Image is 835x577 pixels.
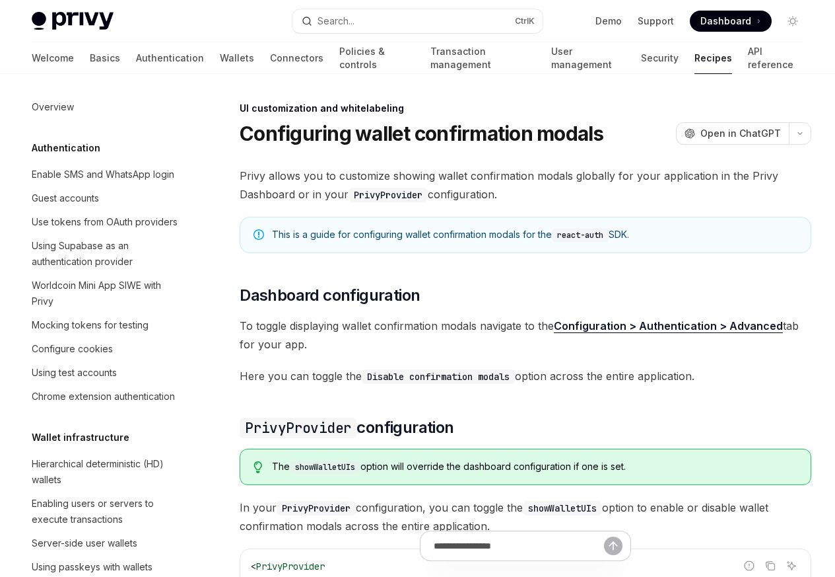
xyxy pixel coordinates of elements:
[32,12,114,30] img: light logo
[220,42,254,74] a: Wallets
[782,11,803,32] button: Toggle dark mode
[240,317,811,354] span: To toggle displaying wallet confirmation modals navigate to the tab for your app.
[90,42,120,74] a: Basics
[21,274,190,313] a: Worldcoin Mini App SIWE with Privy
[32,167,174,182] div: Enable SMS and WhatsApp login
[292,9,543,33] button: Open search
[595,15,622,28] a: Demo
[349,188,428,202] code: PrivyProvider
[690,11,772,32] a: Dashboard
[21,452,190,492] a: Hierarchical deterministic (HD) wallets
[270,42,323,74] a: Connectors
[32,456,182,488] div: Hierarchical deterministic (HD) wallets
[32,278,182,309] div: Worldcoin Mini App SIWE with Privy
[240,367,811,385] span: Here you can toggle the option across the entire application.
[32,214,178,230] div: Use tokens from OAuth providers
[240,498,811,535] span: In your configuration, you can toggle the option to enable or disable wallet confirmation modals ...
[253,461,263,473] svg: Tip
[748,42,803,74] a: API reference
[21,313,190,337] a: Mocking tokens for testing
[32,99,74,115] div: Overview
[21,361,190,385] a: Using test accounts
[272,228,797,242] div: This is a guide for configuring wallet confirmation modals for the SDK.
[290,461,360,474] code: showWalletUIs
[21,337,190,361] a: Configure cookies
[694,42,732,74] a: Recipes
[240,285,420,306] span: Dashboard configuration
[638,15,674,28] a: Support
[240,102,811,115] div: UI customization and whitelabeling
[21,95,190,119] a: Overview
[32,365,117,381] div: Using test accounts
[554,319,783,333] a: Configuration > Authentication > Advanced
[32,140,100,156] h5: Authentication
[434,531,604,560] input: Ask a question...
[32,190,99,206] div: Guest accounts
[32,559,152,575] div: Using passkeys with wallets
[240,417,453,438] span: configuration
[339,42,415,74] a: Policies & controls
[362,369,515,384] code: Disable confirmation modals
[240,167,811,204] span: Privy allows you to customize showing wallet confirmation modals globally for your application in...
[21,163,190,186] a: Enable SMS and WhatsApp login
[32,535,137,551] div: Server-side user wallets
[317,13,354,29] div: Search...
[32,496,182,527] div: Enabling users or servers to execute transactions
[430,42,535,74] a: Transaction management
[240,122,604,145] h1: Configuring wallet confirmation modals
[32,430,129,445] h5: Wallet infrastructure
[21,492,190,531] a: Enabling users or servers to execute transactions
[515,16,535,26] span: Ctrl K
[21,234,190,274] a: Using Supabase as an authentication provider
[277,501,356,516] code: PrivyProvider
[552,229,609,242] code: react-auth
[676,122,789,145] button: Open in ChatGPT
[32,389,175,404] div: Chrome extension authentication
[604,537,622,555] button: Send message
[700,15,751,28] span: Dashboard
[21,531,190,555] a: Server-side user wallets
[700,127,781,140] span: Open in ChatGPT
[32,238,182,270] div: Using Supabase as an authentication provider
[523,501,602,516] code: showWalletUIs
[551,42,626,74] a: User management
[21,385,190,408] a: Chrome extension authentication
[272,460,797,474] div: The option will override the dashboard configuration if one is set.
[32,317,149,333] div: Mocking tokens for testing
[32,42,74,74] a: Welcome
[136,42,204,74] a: Authentication
[21,186,190,210] a: Guest accounts
[253,229,264,240] svg: Note
[240,418,356,438] code: PrivyProvider
[32,341,113,357] div: Configure cookies
[641,42,679,74] a: Security
[21,210,190,234] a: Use tokens from OAuth providers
